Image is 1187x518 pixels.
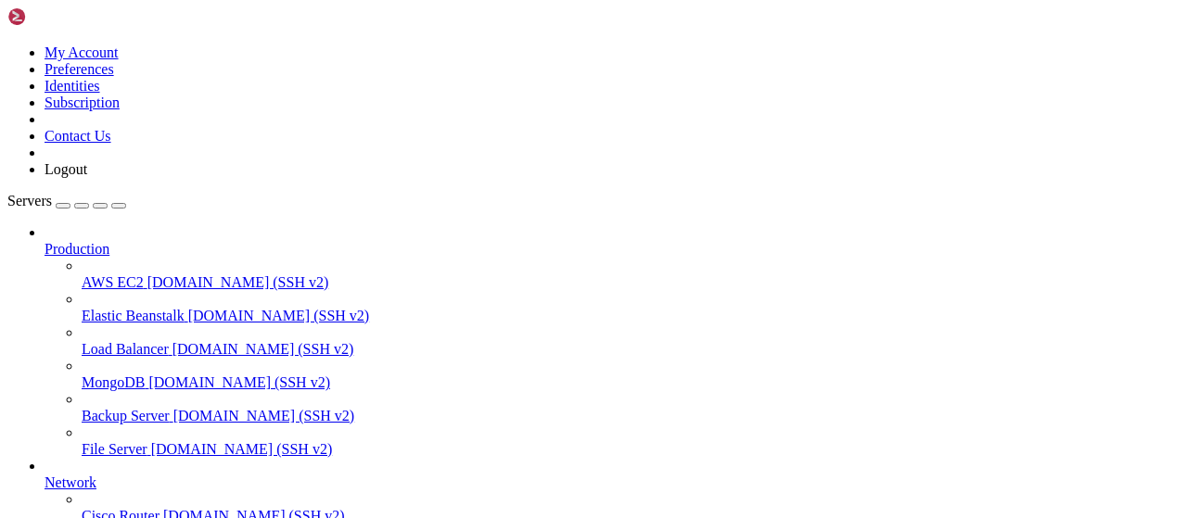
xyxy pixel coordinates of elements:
[173,408,355,423] span: [DOMAIN_NAME] (SSH v2)
[82,408,170,423] span: Backup Server
[7,193,52,208] span: Servers
[82,258,1180,291] li: AWS EC2 [DOMAIN_NAME] (SSH v2)
[82,441,1180,458] a: File Server [DOMAIN_NAME] (SSH v2)
[82,441,147,457] span: File Server
[82,324,1180,358] li: Load Balancer [DOMAIN_NAME] (SSH v2)
[45,161,87,177] a: Logout
[45,241,109,257] span: Production
[172,341,354,357] span: [DOMAIN_NAME] (SSH v2)
[147,274,329,290] span: [DOMAIN_NAME] (SSH v2)
[82,374,1180,391] a: MongoDB [DOMAIN_NAME] (SSH v2)
[45,61,114,77] a: Preferences
[82,291,1180,324] li: Elastic Beanstalk [DOMAIN_NAME] (SSH v2)
[45,474,1180,491] a: Network
[45,241,1180,258] a: Production
[82,374,145,390] span: MongoDB
[7,193,126,208] a: Servers
[45,44,119,60] a: My Account
[82,424,1180,458] li: File Server [DOMAIN_NAME] (SSH v2)
[151,441,333,457] span: [DOMAIN_NAME] (SSH v2)
[148,374,330,390] span: [DOMAIN_NAME] (SSH v2)
[45,95,120,110] a: Subscription
[82,274,1180,291] a: AWS EC2 [DOMAIN_NAME] (SSH v2)
[45,78,100,94] a: Identities
[45,128,111,144] a: Contact Us
[82,308,1180,324] a: Elastic Beanstalk [DOMAIN_NAME] (SSH v2)
[45,224,1180,458] li: Production
[82,274,144,290] span: AWS EC2
[82,358,1180,391] li: MongoDB [DOMAIN_NAME] (SSH v2)
[45,474,96,490] span: Network
[82,308,185,323] span: Elastic Beanstalk
[82,341,169,357] span: Load Balancer
[7,7,114,26] img: Shellngn
[82,341,1180,358] a: Load Balancer [DOMAIN_NAME] (SSH v2)
[188,308,370,323] span: [DOMAIN_NAME] (SSH v2)
[82,408,1180,424] a: Backup Server [DOMAIN_NAME] (SSH v2)
[82,391,1180,424] li: Backup Server [DOMAIN_NAME] (SSH v2)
